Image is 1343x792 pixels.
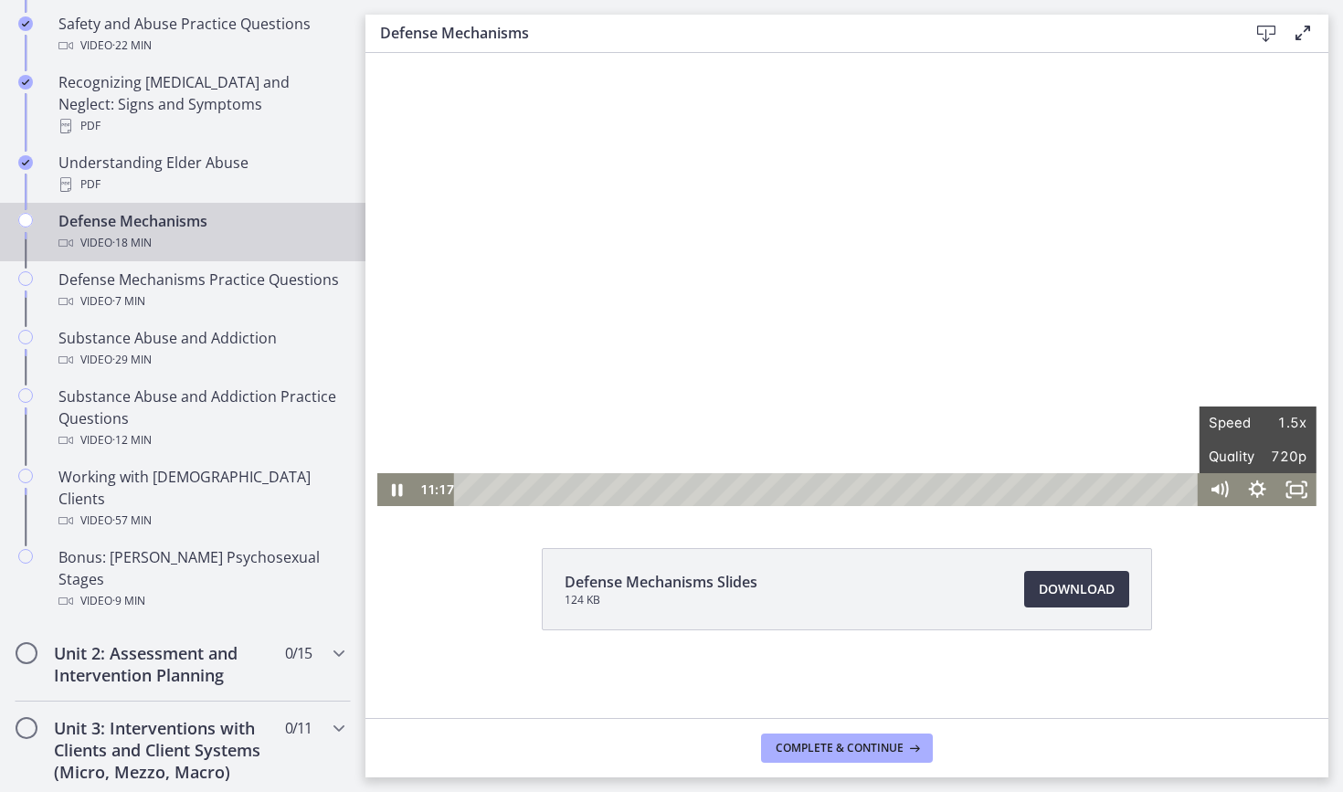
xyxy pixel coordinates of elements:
[1039,578,1115,600] span: Download
[843,428,893,461] span: Speed
[58,429,344,451] div: Video
[833,462,950,495] button: Quality720p
[58,232,344,254] div: Video
[58,152,344,195] div: Understanding Elder Abuse
[54,642,277,686] h2: Unit 2: Assessment and Intervention Planning
[58,210,344,254] div: Defense Mechanisms
[843,462,893,495] span: Quality
[58,349,344,371] div: Video
[18,75,33,90] i: Completed
[112,232,152,254] span: · 18 min
[58,35,344,57] div: Video
[112,510,152,532] span: · 57 min
[112,429,152,451] span: · 12 min
[112,290,145,312] span: · 7 min
[380,22,1219,44] h3: Defense Mechanisms
[112,35,152,57] span: · 22 min
[1024,571,1129,607] a: Download
[58,71,344,137] div: Recognizing [MEDICAL_DATA] and Neglect: Signs and Symptoms
[58,327,344,371] div: Substance Abuse and Addiction
[285,642,312,664] span: 0 / 15
[776,741,904,755] span: Complete & continue
[893,462,942,495] span: 720p
[58,115,344,137] div: PDF
[58,290,344,312] div: Video
[58,546,344,612] div: Bonus: [PERSON_NAME] Psychosexual Stages
[58,385,344,451] div: Substance Abuse and Addiction Practice Questions
[565,593,757,607] span: 124 KB
[58,466,344,532] div: Working with [DEMOGRAPHIC_DATA] Clients
[565,571,757,593] span: Defense Mechanisms Slides
[761,734,933,763] button: Complete & continue
[912,495,951,528] button: Fullscreen
[58,590,344,612] div: Video
[18,155,33,170] i: Completed
[18,16,33,31] i: Completed
[54,717,277,783] h2: Unit 3: Interventions with Clients and Client Systems (Micro, Mezzo, Macro)
[112,349,152,371] span: · 29 min
[893,428,942,461] span: 1.5x
[58,510,344,532] div: Video
[58,13,344,57] div: Safety and Abuse Practice Questions
[58,174,344,195] div: PDF
[285,717,312,739] span: 0 / 11
[58,269,344,312] div: Defense Mechanisms Practice Questions
[112,590,145,612] span: · 9 min
[833,428,950,461] button: Speed1.5x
